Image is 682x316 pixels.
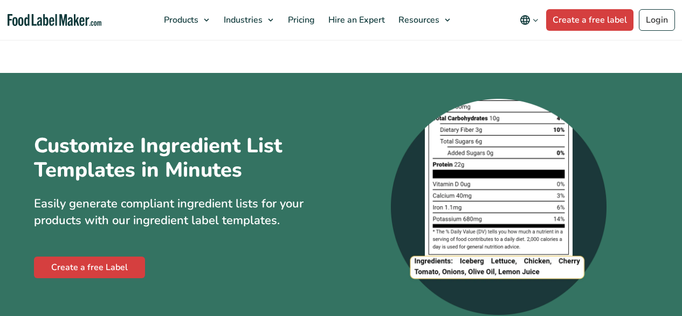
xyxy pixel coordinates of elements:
[395,14,440,26] span: Resources
[512,9,546,31] button: Change language
[391,99,607,315] img: A zoomed-in screenshot of an ingredient list at the bottom of a nutrition label.
[221,14,264,26] span: Industries
[546,9,633,31] a: Create a free label
[285,14,316,26] span: Pricing
[325,14,386,26] span: Hire an Expert
[161,14,199,26] span: Products
[34,196,333,229] p: Easily generate compliant ingredient lists for your products with our ingredient label templates.
[34,257,145,278] a: Create a free Label
[34,133,282,183] h1: Customize Ingredient List Templates in Minutes
[639,9,675,31] a: Login
[8,14,101,26] a: Food Label Maker homepage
